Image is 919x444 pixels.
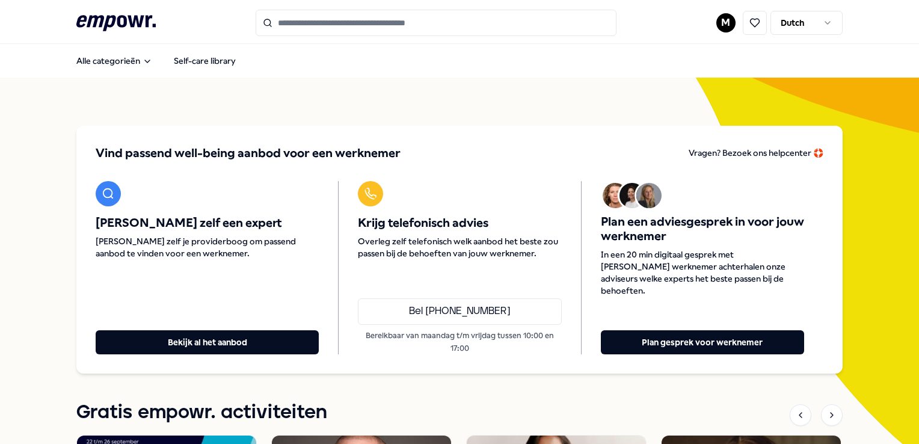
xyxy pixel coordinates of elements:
[358,235,561,259] span: Overleg zelf telefonisch welk aanbod het beste zou passen bij de behoeften van jouw werknemer.
[636,183,662,208] img: Avatar
[601,215,804,244] span: Plan een adviesgesprek in voor jouw werknemer
[603,183,628,208] img: Avatar
[358,216,561,230] span: Krijg telefonisch advies
[256,10,616,36] input: Search for products, categories or subcategories
[619,183,645,208] img: Avatar
[601,330,804,354] button: Plan gesprek voor werknemer
[689,145,823,162] a: Vragen? Bezoek ons helpcenter 🛟
[96,235,319,259] span: [PERSON_NAME] zelf je providerboog om passend aanbod te vinden voor een werknemer.
[601,248,804,297] span: In een 20 min digitaal gesprek met [PERSON_NAME] werknemer achterhalen onze adviseurs welke exper...
[76,398,327,428] h1: Gratis empowr. activiteiten
[164,49,245,73] a: Self-care library
[716,13,736,32] button: M
[358,330,561,354] p: Bereikbaar van maandag t/m vrijdag tussen 10:00 en 17:00
[67,49,162,73] button: Alle categorieën
[96,216,319,230] span: [PERSON_NAME] zelf een expert
[358,298,561,325] a: Bel [PHONE_NUMBER]
[96,145,401,162] span: Vind passend well-being aanbod voor een werknemer
[96,330,319,354] button: Bekijk al het aanbod
[67,49,245,73] nav: Main
[689,148,823,158] span: Vragen? Bezoek ons helpcenter 🛟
